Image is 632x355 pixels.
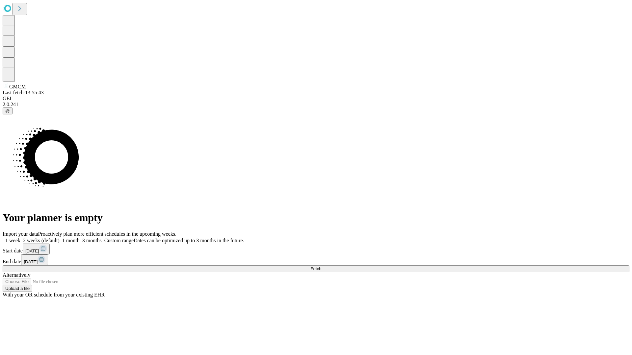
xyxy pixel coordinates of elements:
[3,265,629,272] button: Fetch
[23,238,60,243] span: 2 weeks (default)
[5,108,10,113] span: @
[3,285,32,292] button: Upload a file
[3,244,629,254] div: Start date
[3,212,629,224] h1: Your planner is empty
[3,254,629,265] div: End date
[310,266,321,271] span: Fetch
[3,96,629,102] div: GEI
[25,248,39,253] span: [DATE]
[3,90,44,95] span: Last fetch: 13:55:43
[9,84,26,89] span: GMCM
[134,238,244,243] span: Dates can be optimized up to 3 months in the future.
[82,238,102,243] span: 3 months
[3,292,105,297] span: With your OR schedule from your existing EHR
[24,259,38,264] span: [DATE]
[5,238,20,243] span: 1 week
[62,238,80,243] span: 1 month
[23,244,50,254] button: [DATE]
[3,107,13,114] button: @
[3,231,38,237] span: Import your data
[38,231,176,237] span: Proactively plan more efficient schedules in the upcoming weeks.
[104,238,134,243] span: Custom range
[3,102,629,107] div: 2.0.241
[21,254,48,265] button: [DATE]
[3,272,30,278] span: Alternatively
